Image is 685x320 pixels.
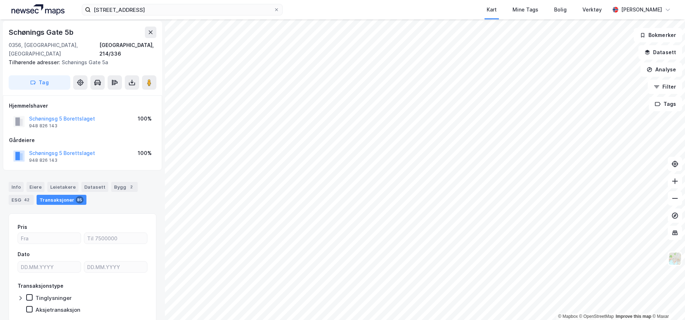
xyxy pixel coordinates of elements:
div: Aksjetransaksjon [36,306,80,313]
div: Dato [18,250,30,259]
div: Tinglysninger [36,295,72,301]
button: Bokmerker [634,28,682,42]
div: 100% [138,149,152,157]
a: Improve this map [616,314,651,319]
div: Transaksjonstype [18,282,63,290]
div: Hjemmelshaver [9,102,156,110]
div: Schønings Gate 5a [9,58,151,67]
div: Gårdeiere [9,136,156,145]
div: Mine Tags [512,5,538,14]
div: Kontrollprogram for chat [649,286,685,320]
div: Pris [18,223,27,231]
input: Til 7500000 [84,233,147,244]
div: 100% [138,114,152,123]
div: Bolig [554,5,567,14]
div: Schønings Gate 5b [9,27,75,38]
div: [PERSON_NAME] [621,5,662,14]
div: Verktøy [582,5,602,14]
button: Analyse [641,62,682,77]
div: Info [9,182,24,192]
input: Fra [18,233,81,244]
div: 42 [23,196,31,203]
div: Leietakere [47,182,79,192]
a: OpenStreetMap [579,314,614,319]
div: 2 [128,183,135,190]
button: Datasett [638,45,682,60]
img: Z [668,252,682,265]
a: Mapbox [558,314,578,319]
button: Tag [9,75,70,90]
div: ESG [9,195,34,205]
div: 948 826 143 [29,123,57,129]
div: Eiere [27,182,44,192]
button: Tags [649,97,682,111]
img: logo.a4113a55bc3d86da70a041830d287a7e.svg [11,4,65,15]
input: DD.MM.YYYY [18,262,81,272]
div: Kart [487,5,497,14]
div: [GEOGRAPHIC_DATA], 214/336 [99,41,156,58]
span: Tilhørende adresser: [9,59,62,65]
div: 948 826 143 [29,157,57,163]
input: Søk på adresse, matrikkel, gårdeiere, leietakere eller personer [91,4,274,15]
button: Filter [648,80,682,94]
div: Datasett [81,182,108,192]
div: 85 [76,196,84,203]
iframe: Chat Widget [649,286,685,320]
div: 0356, [GEOGRAPHIC_DATA], [GEOGRAPHIC_DATA] [9,41,99,58]
input: DD.MM.YYYY [84,262,147,272]
div: Bygg [111,182,138,192]
div: Transaksjoner [37,195,86,205]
